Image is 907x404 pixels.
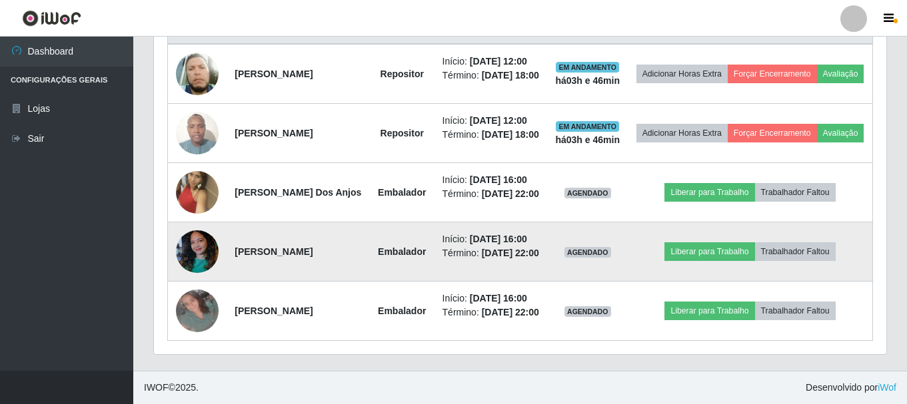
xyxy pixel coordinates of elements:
button: Liberar para Trabalho [664,302,754,320]
span: AGENDADO [564,306,611,317]
strong: há 03 h e 46 min [555,75,620,86]
time: [DATE] 12:00 [470,56,527,67]
time: [DATE] 16:00 [470,293,527,303]
img: 1752719654898.jpeg [176,290,219,332]
strong: há 03 h e 46 min [555,134,620,145]
time: [DATE] 18:00 [482,129,539,140]
strong: [PERSON_NAME] Dos Anjos [235,187,361,198]
img: 1732654332869.jpeg [176,224,219,280]
li: Início: [443,173,540,187]
span: IWOF [144,382,169,393]
strong: Embalador [378,305,426,316]
span: AGENDADO [564,188,611,198]
strong: [PERSON_NAME] [235,305,313,316]
img: 1702655136722.jpeg [176,154,219,230]
li: Início: [443,292,540,305]
a: iWof [878,382,896,393]
time: [DATE] 12:00 [470,115,527,126]
button: Liberar para Trabalho [664,183,754,202]
span: AGENDADO [564,247,611,258]
strong: Embalador [378,246,426,257]
time: [DATE] 16:00 [470,174,527,185]
button: Avaliação [817,124,864,142]
button: Trabalhador Faltou [755,302,836,320]
span: Desenvolvido por [806,381,896,395]
button: Liberar para Trabalho [664,242,754,261]
strong: Embalador [378,187,426,198]
li: Início: [443,232,540,246]
button: Adicionar Horas Extra [636,124,728,142]
li: Início: [443,114,540,128]
li: Término: [443,246,540,260]
span: EM ANDAMENTO [556,121,619,132]
strong: Repositor [381,128,424,138]
button: Trabalhador Faltou [755,242,836,261]
strong: [PERSON_NAME] [235,69,313,79]
li: Início: [443,55,540,69]
span: EM ANDAMENTO [556,62,619,73]
span: © 2025 . [144,381,199,395]
time: [DATE] 16:00 [470,234,527,244]
button: Forçar Encerramento [728,124,817,142]
li: Término: [443,128,540,142]
li: Término: [443,69,540,83]
strong: [PERSON_NAME] [235,128,313,138]
button: Forçar Encerramento [728,65,817,83]
li: Término: [443,187,540,201]
img: 1746382932878.jpeg [176,104,219,161]
time: [DATE] 18:00 [482,70,539,81]
strong: Repositor [381,69,424,79]
time: [DATE] 22:00 [482,248,539,258]
button: Avaliação [817,65,864,83]
button: Trabalhador Faltou [755,183,836,202]
img: 1673493072415.jpeg [176,49,219,99]
button: Adicionar Horas Extra [636,65,728,83]
li: Término: [443,305,540,319]
time: [DATE] 22:00 [482,307,539,317]
time: [DATE] 22:00 [482,188,539,199]
img: CoreUI Logo [22,10,81,27]
strong: [PERSON_NAME] [235,246,313,257]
